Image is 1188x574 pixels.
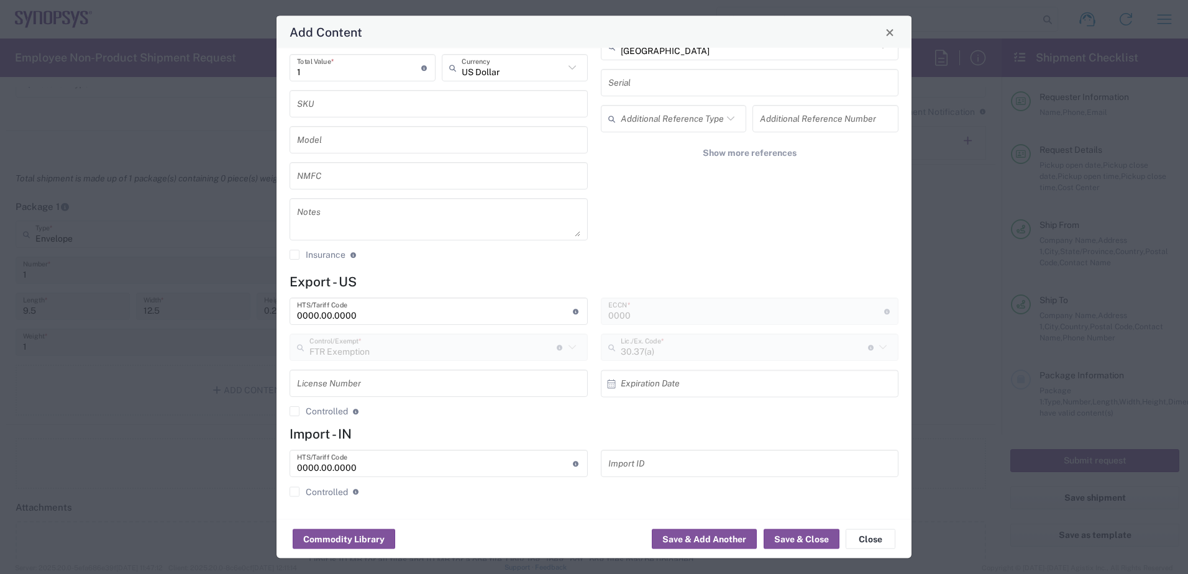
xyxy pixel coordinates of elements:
[846,529,895,549] button: Close
[703,147,797,159] span: Show more references
[764,529,839,549] button: Save & Close
[290,426,898,442] h4: Import - IN
[293,529,395,549] button: Commodity Library
[290,487,348,497] label: Controlled
[290,250,345,260] label: Insurance
[290,274,898,289] h4: Export - US
[290,407,348,417] label: Controlled
[652,529,757,549] button: Save & Add Another
[290,23,362,41] h4: Add Content
[881,24,898,41] button: Close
